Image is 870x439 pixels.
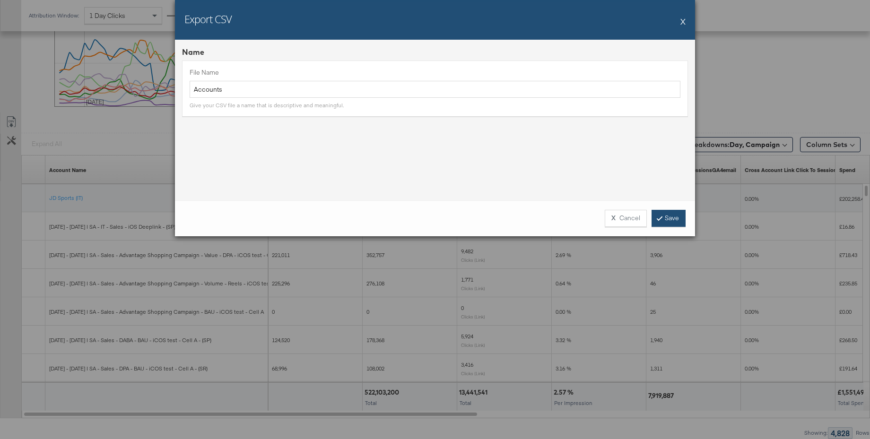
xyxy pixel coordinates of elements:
h2: Export CSV [184,12,232,26]
div: Give your CSV file a name that is descriptive and meaningful. [190,102,344,109]
button: X [680,12,686,31]
label: File Name [190,68,680,77]
strong: X [611,214,616,223]
a: Save [652,210,686,227]
div: Name [182,47,688,58]
button: XCancel [605,210,647,227]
